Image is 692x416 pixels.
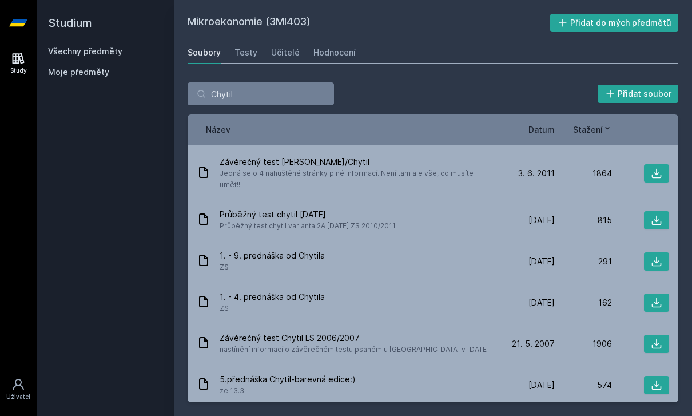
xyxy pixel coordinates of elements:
span: 1. - 4. prednáška od Chytila [220,291,325,303]
button: Přidat soubor [598,85,679,103]
button: Přidat do mých předmětů [550,14,679,32]
span: 21. 5. 2007 [512,338,555,350]
span: Průběžný test chytil varianta 2A [DATE] ZS 2010/2011 [220,220,396,232]
div: Study [10,66,27,75]
div: 162 [555,297,612,308]
input: Hledej soubor [188,82,334,105]
a: Uživatel [2,372,34,407]
span: Moje předměty [48,66,109,78]
span: [DATE] [528,256,555,267]
span: Závěrečný test Chytil LS 2006/2007 [220,332,489,344]
span: ze 13.3. [220,385,356,397]
a: Soubory [188,41,221,64]
a: Hodnocení [313,41,356,64]
div: Hodnocení [313,47,356,58]
h2: Mikroekonomie (3MI403) [188,14,550,32]
span: 5.přednáška Chytil-barevná edice:) [220,374,356,385]
span: [DATE] [528,379,555,391]
span: nastínění informací o závěrečném testu psaném u [GEOGRAPHIC_DATA] v [DATE] [220,344,489,355]
span: [DATE] [528,297,555,308]
span: ZS [220,262,325,273]
div: Testy [234,47,257,58]
div: 815 [555,215,612,226]
a: Všechny předměty [48,46,122,56]
span: Závěrečný test [PERSON_NAME]/Chytil [220,156,493,168]
a: Testy [234,41,257,64]
span: ZS [220,303,325,314]
div: Soubory [188,47,221,58]
div: 1864 [555,168,612,179]
div: Uživatel [6,393,30,401]
span: Jedná se o 4 nahuštěné stránky plné informací. Není tam ale vše, co musíte umět!!! [220,168,493,191]
a: Učitelé [271,41,300,64]
a: Study [2,46,34,81]
div: 574 [555,379,612,391]
span: Stažení [573,124,603,136]
div: 291 [555,256,612,267]
div: Učitelé [271,47,300,58]
span: [DATE] [528,215,555,226]
span: Průběžný test chytil [DATE] [220,209,396,220]
div: 1906 [555,338,612,350]
button: Stažení [573,124,612,136]
span: 1. - 9. prednáška od Chytila [220,250,325,262]
button: Název [206,124,230,136]
span: 3. 6. 2011 [518,168,555,179]
button: Datum [528,124,555,136]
